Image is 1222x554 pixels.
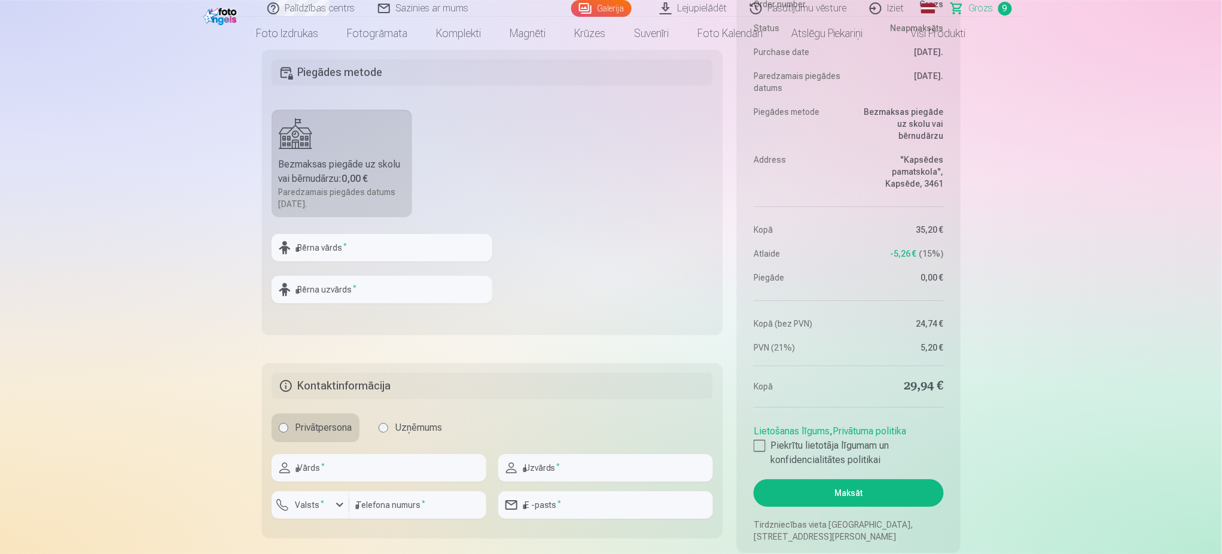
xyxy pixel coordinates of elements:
[855,318,944,330] dd: 24,74 €
[279,186,406,210] div: Paredzamais piegādes datums [DATE].
[279,423,288,433] input: Privātpersona
[754,318,843,330] dt: Kopā (bez PVN)
[495,17,560,50] a: Magnēti
[891,248,917,260] span: -5,26 €
[754,419,943,467] div: ,
[272,491,349,519] button: Valsts*
[855,70,944,94] dd: [DATE].
[754,378,843,395] dt: Kopā
[855,106,944,142] dd: Bezmaksas piegāde uz skolu vai bērnudārzu
[754,106,843,142] dt: Piegādes metode
[777,17,877,50] a: Atslēgu piekariņi
[855,154,944,190] dd: "Kapsēdes pamatskola", Kapsēde, 3461
[754,154,843,190] dt: Address
[203,5,240,25] img: /fa1
[754,439,943,467] label: Piekrītu lietotāja līgumam un konfidencialitātes politikai
[279,157,406,186] div: Bezmaksas piegāde uz skolu vai bērnudārzu :
[998,2,1012,16] span: 9
[833,425,906,437] a: Privātuma politika
[683,17,777,50] a: Foto kalendāri
[754,519,943,543] p: Tirdzniecības vieta [GEOGRAPHIC_DATA], [STREET_ADDRESS][PERSON_NAME]
[620,17,683,50] a: Suvenīri
[855,272,944,284] dd: 0,00 €
[754,70,843,94] dt: Paredzamais piegādes datums
[754,224,843,236] dt: Kopā
[855,224,944,236] dd: 35,20 €
[342,173,368,184] b: 0,00 €
[754,272,843,284] dt: Piegāde
[333,17,422,50] a: Fotogrāmata
[754,425,830,437] a: Lietošanas līgums
[919,248,944,260] span: 15 %
[291,499,330,511] label: Valsts
[855,342,944,354] dd: 5,20 €
[754,46,843,58] dt: Purchase date
[560,17,620,50] a: Krūzes
[754,248,843,260] dt: Atlaide
[855,46,944,58] dd: [DATE].
[754,479,943,507] button: Maksāt
[272,373,714,399] h5: Kontaktinformācija
[422,17,495,50] a: Komplekti
[272,59,714,86] h5: Piegādes metode
[877,17,980,50] a: Visi produkti
[969,1,994,16] span: Grozs
[242,17,333,50] a: Foto izdrukas
[754,342,843,354] dt: PVN (21%)
[272,413,359,442] label: Privātpersona
[371,413,450,442] label: Uzņēmums
[379,423,388,433] input: Uzņēmums
[855,378,944,395] dd: 29,94 €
